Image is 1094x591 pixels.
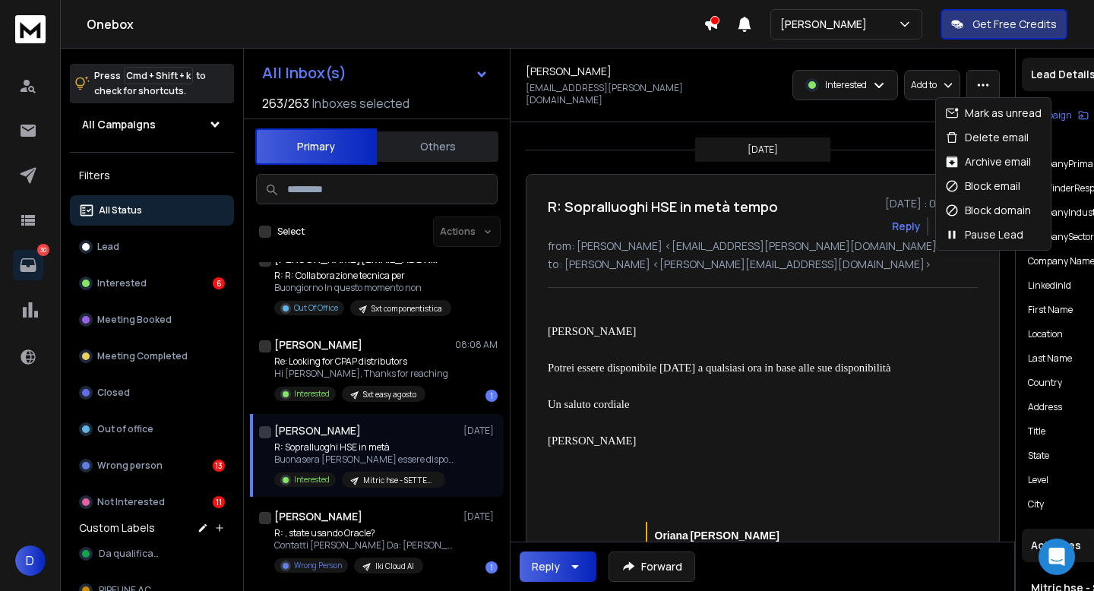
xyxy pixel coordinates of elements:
[1028,328,1063,340] p: location
[825,79,867,91] p: Interested
[274,337,362,352] h1: [PERSON_NAME]
[911,79,937,91] p: Add to
[99,548,163,560] span: Da qualificare
[97,460,163,472] p: Wrong person
[945,179,1020,194] div: Block email
[97,496,165,508] p: Not Interested
[294,302,338,314] p: Out Of Office
[548,435,636,447] span: [PERSON_NAME]
[532,559,560,574] div: Reply
[79,520,155,536] h3: Custom Labels
[1028,401,1062,413] p: address
[892,219,921,234] button: Reply
[255,128,377,165] button: Primary
[312,94,409,112] h3: Inboxes selected
[274,454,457,466] p: Buonasera [PERSON_NAME] essere disponibile
[526,64,612,79] h1: [PERSON_NAME]
[945,203,1031,218] div: Block domain
[97,241,119,253] p: Lead
[934,219,978,234] div: Forward
[548,196,778,217] h1: R: Sopralluoghi HSE in metà tempo
[294,388,330,400] p: Interested
[363,475,436,486] p: Mitric hse - SETTEMBRE
[1028,377,1062,389] p: country
[97,423,153,435] p: Out of office
[748,144,778,156] p: [DATE]
[294,560,342,571] p: Wrong Person
[274,282,451,294] p: Buongiorno In questo momento non
[274,527,457,539] p: R: , state usando Oracle?
[526,82,758,106] p: [EMAIL_ADDRESS][PERSON_NAME][DOMAIN_NAME]
[213,460,225,472] div: 13
[463,425,498,437] p: [DATE]
[99,204,142,216] p: All Status
[1028,498,1044,510] p: city
[780,17,873,32] p: [PERSON_NAME]
[274,368,448,380] p: Hi [PERSON_NAME], Thanks for reaching
[945,227,1023,242] div: Pause Lead
[372,303,442,314] p: Sxt componentistica
[1028,450,1049,462] p: state
[97,277,147,289] p: Interested
[1028,474,1048,486] p: level
[213,496,225,508] div: 11
[548,325,636,337] span: [PERSON_NAME]
[945,106,1042,121] div: Mark as unread
[690,529,779,542] td: [PERSON_NAME]
[274,441,457,454] p: R: Sopralluoghi HSE in metà
[1028,425,1045,438] p: title
[70,165,234,186] h3: Filters
[945,130,1029,145] div: Delete email
[548,398,629,410] span: Un saluto cordiale
[1028,352,1072,365] p: Last Name
[97,314,172,326] p: Meeting Booked
[274,270,451,282] p: R: R: Collaborazione tecnica per
[375,561,414,572] p: Iki Cloud AI
[37,244,49,256] p: 30
[294,474,330,485] p: Interested
[277,226,305,238] label: Select
[455,339,498,351] p: 08:08 AM
[82,117,156,132] h1: All Campaigns
[548,239,978,254] p: from: [PERSON_NAME] <[EMAIL_ADDRESS][PERSON_NAME][DOMAIN_NAME]>
[262,94,309,112] span: 263 / 263
[363,389,416,400] p: Sxt easy agosto
[548,362,890,374] span: Potrei essere disponibile [DATE] a qualsiasi ora in base alle sue disponibilità
[97,350,188,362] p: Meeting Completed
[94,68,206,99] p: Press to check for shortcuts.
[885,196,978,211] p: [DATE] : 09:26 pm
[15,15,46,43] img: logo
[1039,539,1075,575] div: Open Intercom Messenger
[97,387,130,399] p: Closed
[87,15,704,33] h1: Onebox
[274,539,457,551] p: Contatti [PERSON_NAME] Da: [PERSON_NAME]
[609,551,695,582] button: Forward
[945,154,1031,169] div: Archive email
[377,130,498,163] button: Others
[1028,304,1073,316] p: First Name
[485,390,498,402] div: 1
[274,509,362,524] h1: [PERSON_NAME]
[262,65,346,81] h1: All Inbox(s)
[972,17,1057,32] p: Get Free Credits
[655,529,688,542] td: Oriana
[463,510,498,523] p: [DATE]
[274,356,448,368] p: Re: Looking for CPAP distributors
[213,277,225,289] div: 6
[15,545,46,576] span: D
[124,67,193,84] span: Cmd + Shift + k
[485,561,498,574] div: 1
[1028,280,1071,292] p: linkedinId
[274,423,361,438] h1: [PERSON_NAME]
[548,257,978,272] p: to: [PERSON_NAME] <[PERSON_NAME][EMAIL_ADDRESS][DOMAIN_NAME]>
